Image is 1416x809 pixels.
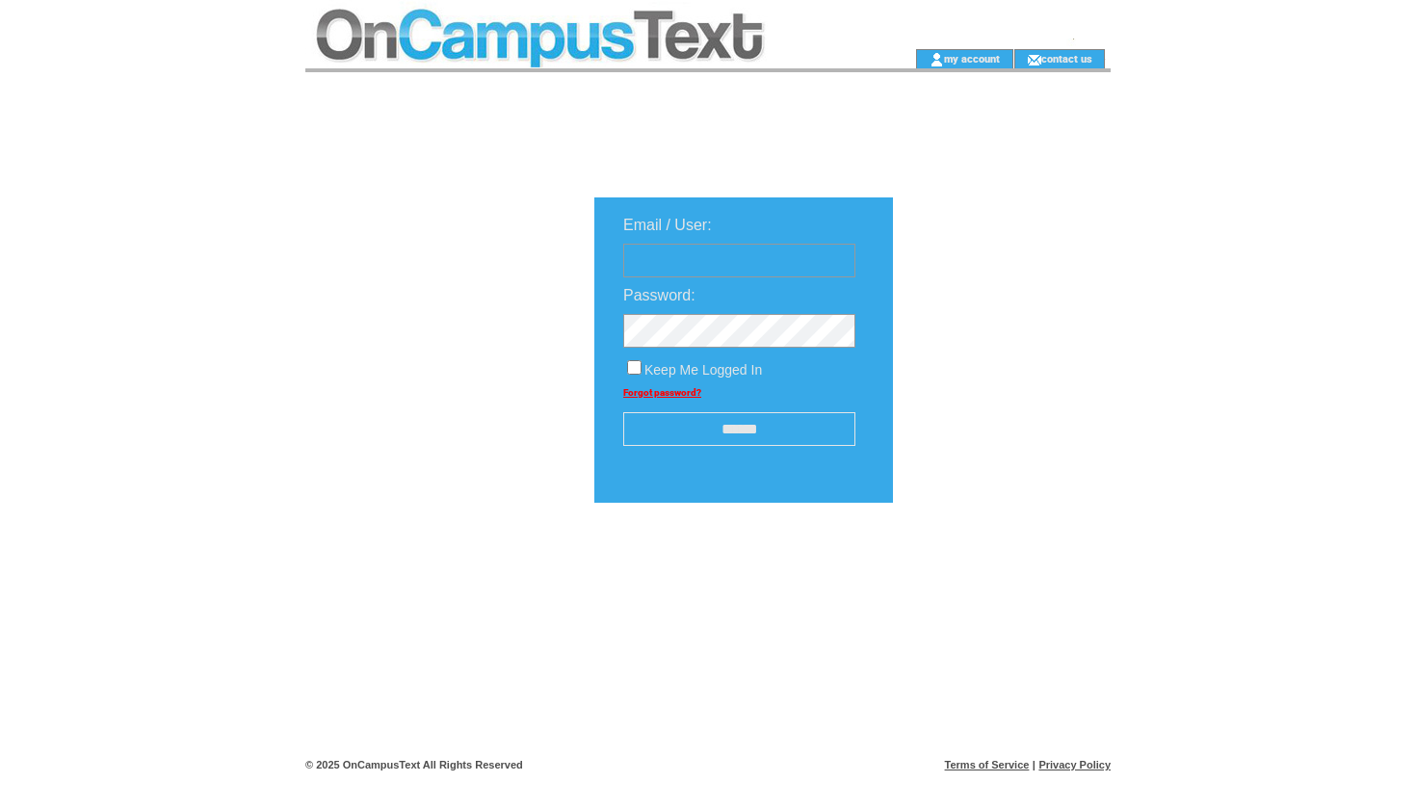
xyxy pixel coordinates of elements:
span: Email / User: [623,217,712,233]
span: | [1033,759,1036,770]
a: Privacy Policy [1038,759,1111,770]
a: my account [944,52,1000,65]
span: Password: [623,287,695,303]
a: Forgot password? [623,387,701,398]
img: contact_us_icon.gif [1027,52,1041,67]
img: transparent.png [949,551,1045,575]
a: contact us [1041,52,1092,65]
span: © 2025 OnCampusText All Rights Reserved [305,759,523,770]
a: Terms of Service [945,759,1030,770]
img: account_icon.gif [930,52,944,67]
span: Keep Me Logged In [644,362,762,378]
